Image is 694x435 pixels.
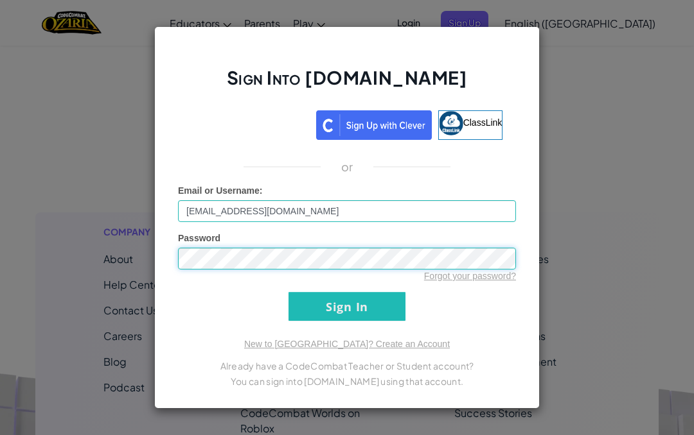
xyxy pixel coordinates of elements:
[463,117,503,128] span: ClassLink
[244,339,450,349] a: New to [GEOGRAPHIC_DATA]? Create an Account
[316,110,432,140] img: clever_sso_button@2x.png
[178,185,260,196] span: Email or Username
[289,292,405,321] input: Sign In
[178,358,516,373] p: Already have a CodeCombat Teacher or Student account?
[178,233,220,243] span: Password
[424,271,516,281] a: Forgot your password?
[178,373,516,389] p: You can sign into [DOMAIN_NAME] using that account.
[178,184,263,197] label: :
[191,109,310,137] div: Sign in with Google. Opens in new tab
[439,111,463,135] img: classlink-logo-small.png
[341,159,353,175] p: or
[185,109,316,137] iframe: Sign in with Google Button
[178,65,516,103] h2: Sign Into [DOMAIN_NAME]
[191,110,310,140] a: Sign in with Google. Opens in new tab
